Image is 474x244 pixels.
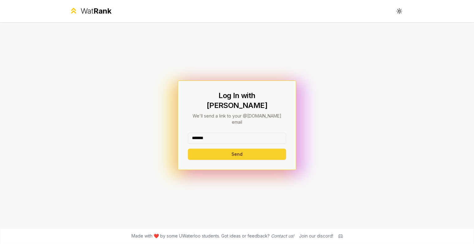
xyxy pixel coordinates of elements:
[188,149,286,160] button: Send
[188,113,286,125] p: We'll send a link to your @[DOMAIN_NAME] email
[131,233,294,239] span: Made with ❤️ by some UWaterloo students. Got ideas or feedback?
[299,233,333,239] div: Join our discord!
[81,6,111,16] div: Wat
[94,6,111,15] span: Rank
[69,6,111,16] a: WatRank
[271,233,294,238] a: Contact us!
[188,91,286,110] h1: Log In with [PERSON_NAME]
